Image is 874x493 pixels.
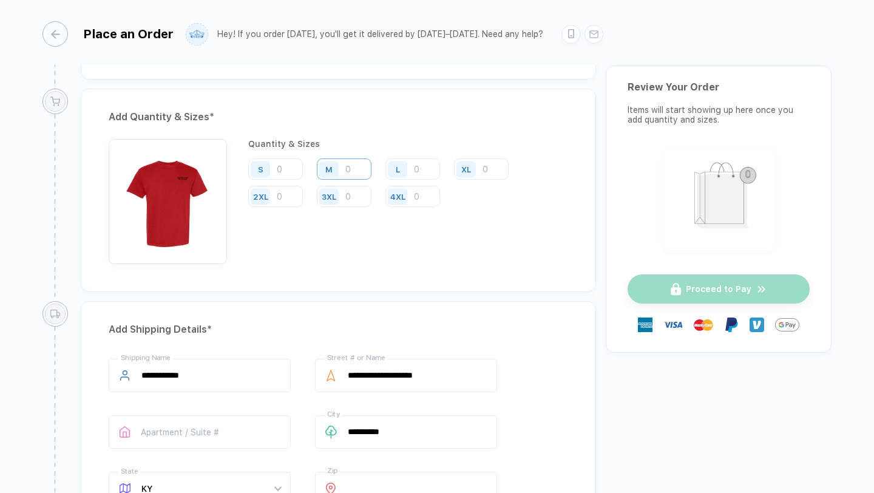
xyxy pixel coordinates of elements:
img: user profile [186,24,208,45]
img: master-card [694,315,713,335]
div: XL [461,165,471,174]
div: 4XL [390,192,405,201]
div: 3XL [322,192,336,201]
div: Items will start showing up here once you add quantity and sizes. [628,105,810,124]
div: Add Shipping Details [109,320,568,339]
div: M [325,165,333,174]
div: Hey! If you order [DATE], you'll get it delivered by [DATE]–[DATE]. Need any help? [217,29,543,39]
div: S [258,165,263,174]
img: 11989f74-0849-4260-bd04-794d0212a8d0_nt_front_1757282551458.jpg [115,145,221,251]
img: GPay [775,313,799,337]
div: Add Quantity & Sizes [109,107,568,127]
div: L [396,165,400,174]
div: Quantity & Sizes [248,139,568,149]
img: Venmo [750,318,764,332]
div: Review Your Order [628,81,810,93]
img: visa [663,315,683,335]
div: 2XL [253,192,268,201]
img: shopping_bag.png [669,154,769,242]
img: Paypal [724,318,739,332]
div: Place an Order [83,27,174,41]
img: express [638,318,652,332]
